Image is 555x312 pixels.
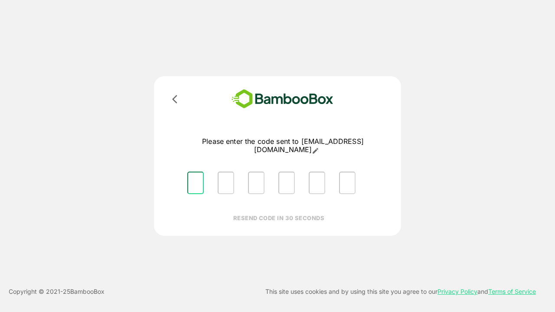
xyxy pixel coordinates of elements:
p: Copyright © 2021- 25 BambooBox [9,286,104,297]
input: Please enter OTP character 4 [278,172,295,194]
a: Privacy Policy [437,288,477,295]
img: bamboobox [219,87,346,111]
input: Please enter OTP character 1 [187,172,204,194]
input: Please enter OTP character 3 [248,172,264,194]
input: Please enter OTP character 6 [339,172,356,194]
input: Please enter OTP character 5 [309,172,325,194]
p: This site uses cookies and by using this site you agree to our and [265,286,536,297]
a: Terms of Service [488,288,536,295]
p: Please enter the code sent to [EMAIL_ADDRESS][DOMAIN_NAME] [180,137,385,154]
input: Please enter OTP character 2 [218,172,234,194]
